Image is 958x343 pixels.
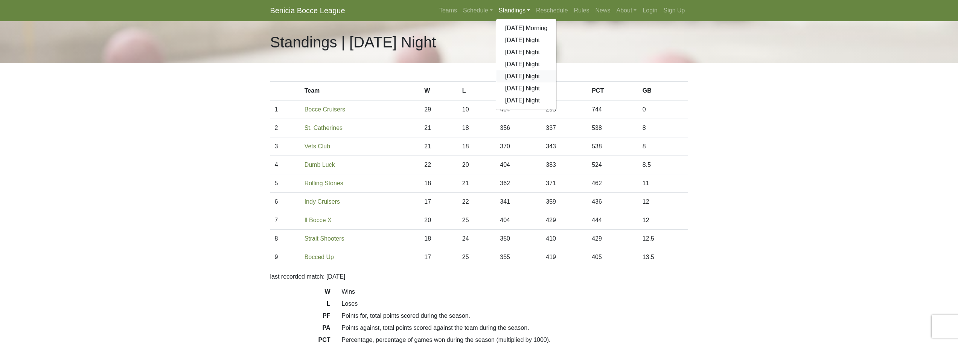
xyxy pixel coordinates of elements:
[638,211,688,230] td: 12
[270,33,436,51] h1: Standings | [DATE] Night
[270,248,300,267] td: 9
[458,193,496,211] td: 22
[265,311,336,323] dt: PF
[458,100,496,119] td: 10
[496,3,533,18] a: Standings
[336,287,694,296] dd: Wins
[305,143,330,149] a: Vets Club
[420,211,458,230] td: 20
[541,119,587,137] td: 337
[495,119,541,137] td: 356
[614,3,640,18] a: About
[587,156,638,174] td: 524
[640,3,660,18] a: Login
[541,248,587,267] td: 419
[420,137,458,156] td: 21
[638,100,688,119] td: 0
[592,3,614,18] a: News
[458,174,496,193] td: 21
[420,174,458,193] td: 18
[496,82,557,95] a: [DATE] Night
[270,3,345,18] a: Benicia Bocce League
[305,162,335,168] a: Dumb Luck
[587,82,638,101] th: PCT
[270,272,688,281] p: last recorded match: [DATE]
[420,193,458,211] td: 17
[458,211,496,230] td: 25
[270,230,300,248] td: 8
[305,254,334,260] a: Bocced Up
[541,193,587,211] td: 359
[496,95,557,107] a: [DATE] Night
[638,174,688,193] td: 11
[458,137,496,156] td: 18
[587,248,638,267] td: 405
[420,230,458,248] td: 18
[265,323,336,335] dt: PA
[495,230,541,248] td: 350
[420,119,458,137] td: 21
[533,3,571,18] a: Reschedule
[336,299,694,308] dd: Loses
[300,82,420,101] th: Team
[541,137,587,156] td: 343
[495,174,541,193] td: 362
[270,174,300,193] td: 5
[495,248,541,267] td: 355
[587,193,638,211] td: 436
[420,248,458,267] td: 17
[270,100,300,119] td: 1
[587,137,638,156] td: 538
[638,248,688,267] td: 13.5
[638,82,688,101] th: GB
[587,174,638,193] td: 462
[436,3,460,18] a: Teams
[265,299,336,311] dt: L
[661,3,688,18] a: Sign Up
[270,211,300,230] td: 7
[587,211,638,230] td: 444
[571,3,592,18] a: Rules
[305,217,332,223] a: Il Bocce X
[495,100,541,119] td: 404
[420,82,458,101] th: W
[270,156,300,174] td: 4
[458,230,496,248] td: 24
[541,156,587,174] td: 383
[638,230,688,248] td: 12.5
[458,156,496,174] td: 20
[496,58,557,70] a: [DATE] Night
[495,137,541,156] td: 370
[587,100,638,119] td: 744
[460,3,496,18] a: Schedule
[420,100,458,119] td: 29
[496,46,557,58] a: [DATE] Night
[587,230,638,248] td: 429
[495,193,541,211] td: 341
[270,137,300,156] td: 3
[336,311,694,320] dd: Points for, total points scored during the season.
[496,70,557,82] a: [DATE] Night
[496,34,557,46] a: [DATE] Night
[496,22,557,34] a: [DATE] Morning
[305,235,344,242] a: Strait Shooters
[305,198,340,205] a: Indy Cruisers
[638,193,688,211] td: 12
[270,119,300,137] td: 2
[458,248,496,267] td: 25
[495,156,541,174] td: 404
[541,82,587,101] th: PA
[270,193,300,211] td: 6
[336,323,694,332] dd: Points against, total points scored against the team during the season.
[587,119,638,137] td: 538
[305,125,343,131] a: St. Catherines
[541,230,587,248] td: 410
[541,211,587,230] td: 429
[305,106,345,113] a: Bocce Cruisers
[541,174,587,193] td: 371
[496,19,557,110] div: Standings
[638,137,688,156] td: 8
[541,100,587,119] td: 295
[638,119,688,137] td: 8
[458,119,496,137] td: 18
